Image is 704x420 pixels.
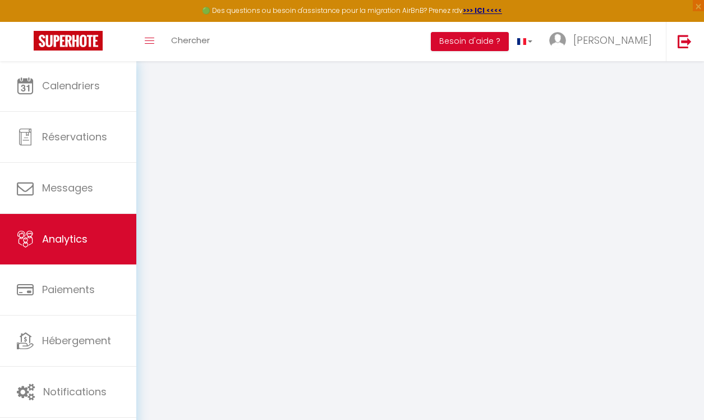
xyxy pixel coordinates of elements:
img: Super Booking [34,31,103,51]
span: Hébergement [42,334,111,348]
span: Paiements [42,282,95,296]
span: Notifications [43,385,107,399]
span: Chercher [171,34,210,46]
span: Calendriers [42,79,100,93]
a: ... [PERSON_NAME] [541,22,666,61]
span: [PERSON_NAME] [573,33,652,47]
span: Messages [42,181,93,195]
img: ... [549,32,566,49]
span: Analytics [42,232,88,246]
span: Réservations [42,130,107,144]
a: >>> ICI <<<< [463,6,502,15]
a: Chercher [163,22,218,61]
button: Besoin d'aide ? [431,32,509,51]
img: logout [678,34,692,48]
